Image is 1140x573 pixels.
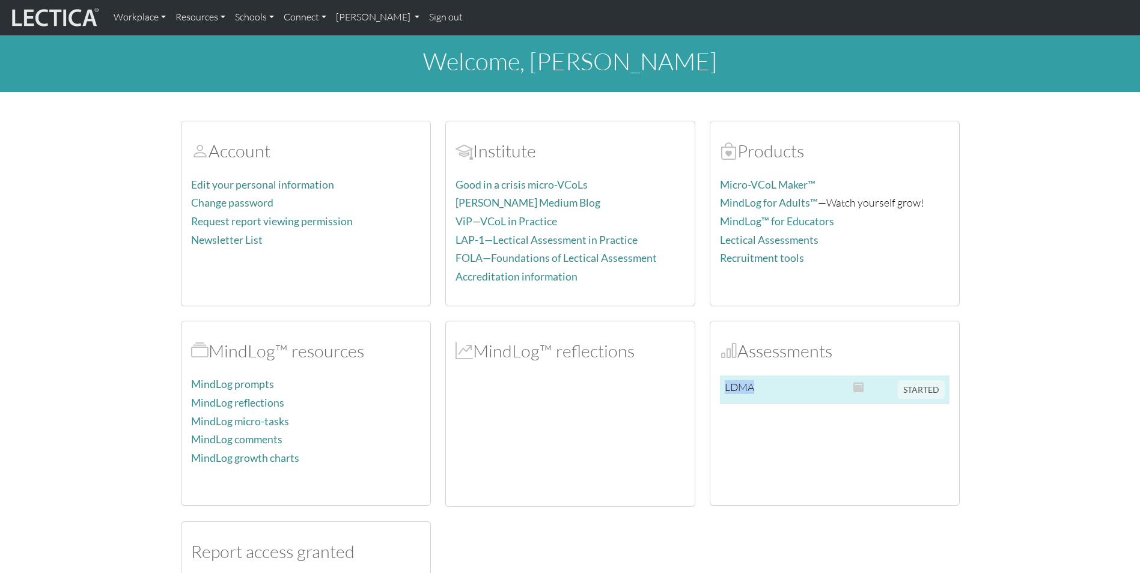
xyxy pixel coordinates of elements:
a: Newsletter List [191,234,263,246]
a: MindLog comments [191,433,282,446]
a: Lectical Assessments [720,234,818,246]
a: Resources [171,5,230,30]
h2: Report access granted [191,541,421,562]
span: MindLog™ resources [191,340,209,362]
a: Connect [279,5,331,30]
span: Products [720,140,737,162]
a: MindLog micro-tasks [191,415,289,428]
a: [PERSON_NAME] [331,5,424,30]
a: Good in a crisis micro-VCoLs [456,178,588,191]
h2: MindLog™ resources [191,341,421,362]
a: Edit your personal information [191,178,334,191]
a: MindLog for Adults™ [720,196,818,209]
span: Account [456,140,473,162]
a: Recruitment tools [720,252,804,264]
span: This Assessment closed on: 2025-09-25 18:00 [853,380,864,393]
a: [PERSON_NAME] Medium Blog [456,196,600,209]
a: Micro-VCoL Maker™ [720,178,815,191]
a: Change password [191,196,273,209]
a: Workplace [109,5,171,30]
a: Schools [230,5,279,30]
span: MindLog [456,340,473,362]
h2: Products [720,141,949,162]
h2: Institute [456,141,685,162]
a: Accreditation information [456,270,578,283]
h2: Assessments [720,341,949,362]
a: Sign out [424,5,468,30]
img: lecticalive [9,6,99,29]
td: LDMA [720,375,771,404]
a: MindLog growth charts [191,452,299,464]
span: Account [191,140,209,162]
h2: Account [191,141,421,162]
a: MindLog reflections [191,396,284,409]
p: —Watch yourself grow! [720,194,949,211]
a: MindLog prompts [191,378,274,390]
a: MindLog™ for Educators [720,215,834,228]
a: FOLA—Foundations of Lectical Assessment [456,252,657,264]
a: LAP-1—Lectical Assessment in Practice [456,234,638,246]
a: Request report viewing permission [191,215,353,228]
h2: MindLog™ reflections [456,341,685,362]
span: Assessments [720,340,737,362]
a: ViP—VCoL in Practice [456,215,557,228]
